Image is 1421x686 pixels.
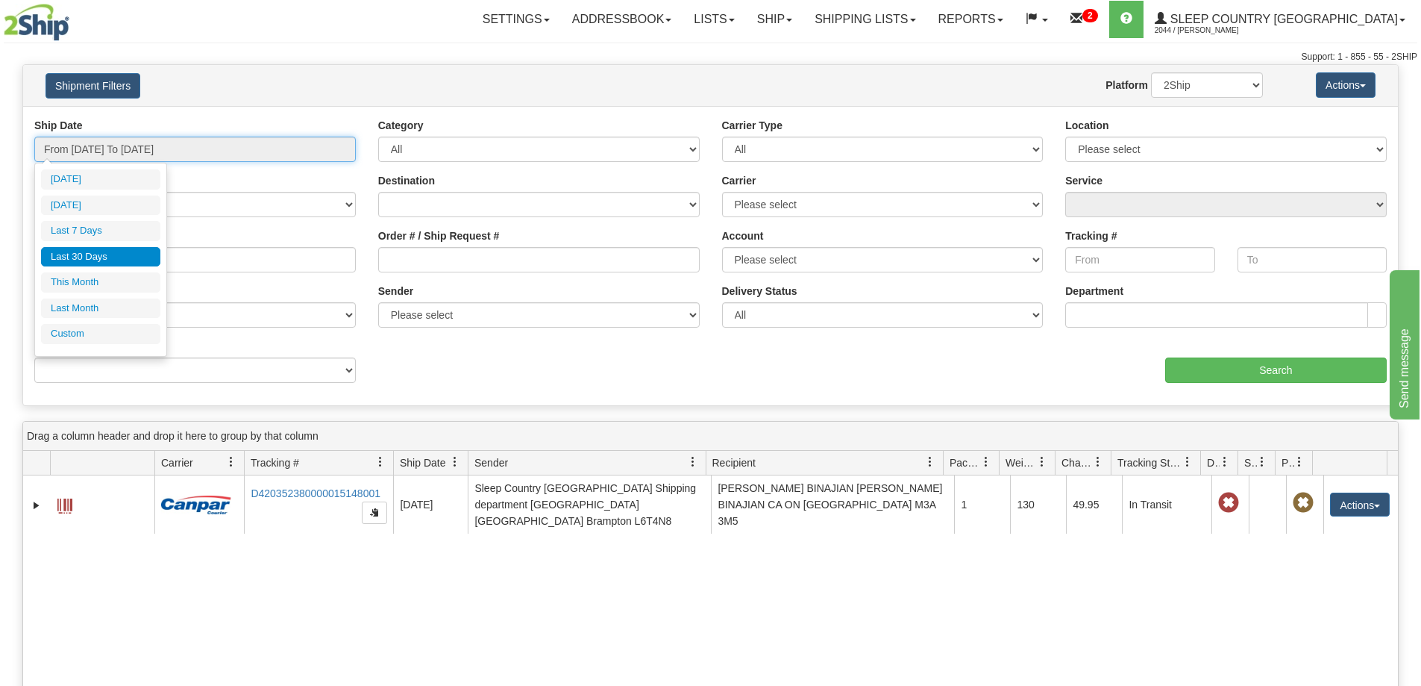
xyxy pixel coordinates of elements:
[4,51,1417,63] div: Support: 1 - 855 - 55 - 2SHIP
[1293,493,1314,514] span: Pickup Not Assigned
[711,475,954,534] td: [PERSON_NAME] BINAJIAN [PERSON_NAME] BINAJIAN CA ON [GEOGRAPHIC_DATA] M3A 3M5
[393,475,468,534] td: [DATE]
[1061,455,1093,470] span: Charge
[1105,78,1148,93] label: Platform
[722,284,797,299] label: Delivery Status
[712,455,756,470] span: Recipient
[1238,247,1387,272] input: To
[1287,449,1312,475] a: Pickup Status filter column settings
[1082,9,1098,22] sup: 2
[362,502,387,524] button: Copy to clipboard
[1387,266,1420,419] iframe: chat widget
[34,118,83,133] label: Ship Date
[378,284,413,299] label: Sender
[722,118,782,133] label: Carrier Type
[474,455,508,470] span: Sender
[57,492,72,516] a: Label
[803,1,926,38] a: Shipping lists
[746,1,803,38] a: Ship
[722,173,756,188] label: Carrier
[917,449,943,475] a: Recipient filter column settings
[251,455,299,470] span: Tracking #
[1065,228,1117,243] label: Tracking #
[368,449,393,475] a: Tracking # filter column settings
[23,422,1398,451] div: grid grouping header
[1155,23,1267,38] span: 2044 / [PERSON_NAME]
[378,228,500,243] label: Order # / Ship Request #
[973,449,999,475] a: Packages filter column settings
[1010,475,1066,534] td: 130
[161,455,193,470] span: Carrier
[442,449,468,475] a: Ship Date filter column settings
[29,498,44,513] a: Expand
[1144,1,1417,38] a: Sleep Country [GEOGRAPHIC_DATA] 2044 / [PERSON_NAME]
[1175,449,1200,475] a: Tracking Status filter column settings
[1165,358,1387,383] input: Search
[1066,475,1122,534] td: 49.95
[41,196,160,216] li: [DATE]
[41,221,160,241] li: Last 7 Days
[950,455,981,470] span: Packages
[11,9,138,27] div: Send message
[1065,247,1214,272] input: From
[683,1,745,38] a: Lists
[41,169,160,190] li: [DATE]
[1065,173,1102,188] label: Service
[161,496,231,514] img: 14 - Canpar
[1006,455,1037,470] span: Weight
[46,73,140,99] button: Shipment Filters
[251,487,380,499] a: D420352380000015148001
[468,475,711,534] td: Sleep Country [GEOGRAPHIC_DATA] Shipping department [GEOGRAPHIC_DATA] [GEOGRAPHIC_DATA] Brampton ...
[1218,493,1239,514] span: Late
[1330,493,1390,517] button: Actions
[1282,455,1294,470] span: Pickup Status
[1167,13,1398,25] span: Sleep Country [GEOGRAPHIC_DATA]
[1244,455,1257,470] span: Shipment Issues
[4,4,69,41] img: logo2044.jpg
[1122,475,1211,534] td: In Transit
[1085,449,1111,475] a: Charge filter column settings
[1029,449,1055,475] a: Weight filter column settings
[954,475,1010,534] td: 1
[41,272,160,293] li: This Month
[41,324,160,344] li: Custom
[41,247,160,267] li: Last 30 Days
[680,449,706,475] a: Sender filter column settings
[219,449,244,475] a: Carrier filter column settings
[41,299,160,319] li: Last Month
[1316,72,1375,98] button: Actions
[1117,455,1182,470] span: Tracking Status
[1059,1,1109,38] a: 2
[471,1,561,38] a: Settings
[722,228,764,243] label: Account
[1212,449,1238,475] a: Delivery Status filter column settings
[1249,449,1275,475] a: Shipment Issues filter column settings
[378,118,424,133] label: Category
[400,455,445,470] span: Ship Date
[1065,118,1108,133] label: Location
[561,1,683,38] a: Addressbook
[1065,284,1123,299] label: Department
[927,1,1014,38] a: Reports
[1207,455,1220,470] span: Delivery Status
[378,173,435,188] label: Destination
